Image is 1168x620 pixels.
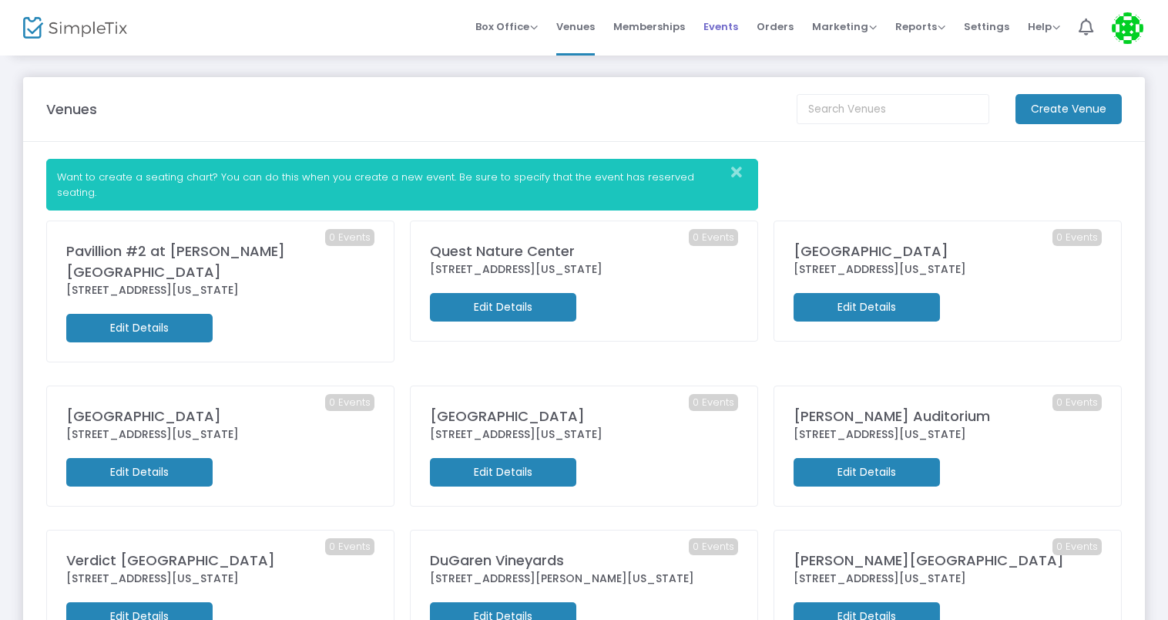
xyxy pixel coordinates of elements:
[430,241,738,261] div: Quest Nature Center
[66,314,213,342] m-button: Edit Details
[794,426,1102,443] div: [STREET_ADDRESS][US_STATE]
[794,261,1102,278] div: [STREET_ADDRESS][US_STATE]
[430,550,738,571] div: DuGaren Vineyards
[66,241,374,282] div: Pavillion #2 at [PERSON_NAME][GEOGRAPHIC_DATA]
[66,550,374,571] div: Verdict [GEOGRAPHIC_DATA]
[46,99,97,120] m-panel-title: Venues
[757,7,794,46] span: Orders
[1052,538,1102,555] span: 0 Events
[1052,229,1102,246] span: 0 Events
[66,458,213,487] m-button: Edit Details
[1028,19,1060,34] span: Help
[812,19,877,34] span: Marketing
[895,19,945,34] span: Reports
[797,94,989,124] input: Search Venues
[430,426,738,443] div: [STREET_ADDRESS][US_STATE]
[430,406,738,426] div: [GEOGRAPHIC_DATA]
[430,571,738,587] div: [STREET_ADDRESS][PERSON_NAME][US_STATE]
[1052,394,1102,411] span: 0 Events
[689,229,738,246] span: 0 Events
[613,7,685,46] span: Memberships
[794,406,1102,426] div: [PERSON_NAME] Auditorium
[703,7,738,46] span: Events
[66,282,374,298] div: [STREET_ADDRESS][US_STATE]
[794,293,940,322] m-button: Edit Details
[475,19,538,34] span: Box Office
[430,293,576,322] m-button: Edit Details
[66,426,374,443] div: [STREET_ADDRESS][US_STATE]
[430,261,738,278] div: [STREET_ADDRESS][US_STATE]
[325,394,374,411] span: 0 Events
[556,7,595,46] span: Venues
[430,458,576,487] m-button: Edit Details
[964,7,1009,46] span: Settings
[794,241,1102,261] div: [GEOGRAPHIC_DATA]
[1015,94,1122,124] m-button: Create Venue
[66,406,374,426] div: [GEOGRAPHIC_DATA]
[689,394,738,411] span: 0 Events
[46,159,758,211] div: Want to create a seating chart? You can do this when you create a new event. Be sure to specify t...
[794,550,1102,571] div: [PERSON_NAME][GEOGRAPHIC_DATA]
[794,571,1102,587] div: [STREET_ADDRESS][US_STATE]
[689,538,738,555] span: 0 Events
[325,538,374,555] span: 0 Events
[66,571,374,587] div: [STREET_ADDRESS][US_STATE]
[727,160,757,185] button: Close
[794,458,940,487] m-button: Edit Details
[325,229,374,246] span: 0 Events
